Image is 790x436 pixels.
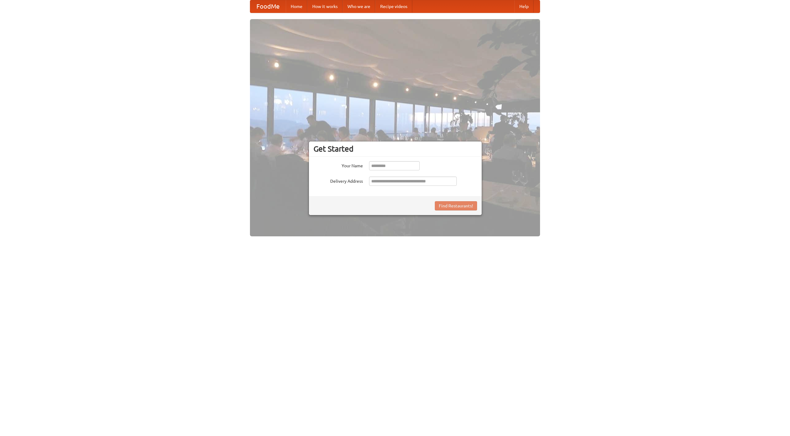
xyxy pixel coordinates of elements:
label: Your Name [314,161,363,169]
a: How it works [307,0,343,13]
h3: Get Started [314,144,477,153]
a: Home [286,0,307,13]
a: FoodMe [250,0,286,13]
a: Who we are [343,0,375,13]
button: Find Restaurants! [435,201,477,210]
a: Help [514,0,534,13]
label: Delivery Address [314,177,363,184]
a: Recipe videos [375,0,412,13]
